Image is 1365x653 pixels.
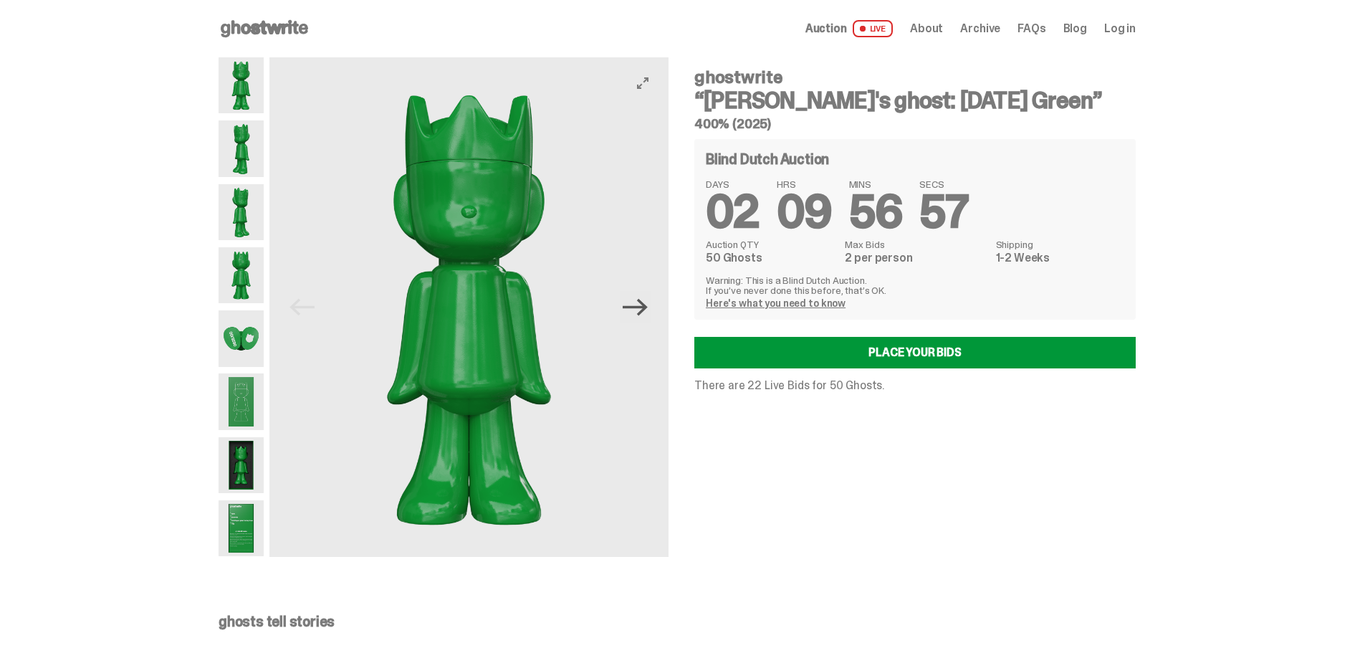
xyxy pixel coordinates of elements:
dd: 1-2 Weeks [996,252,1124,264]
a: Log in [1104,23,1136,34]
p: Warning: This is a Blind Dutch Auction. If you’ve never done this before, that’s OK. [706,275,1124,295]
h4: ghostwrite [694,69,1136,86]
a: Here's what you need to know [706,297,846,310]
a: Archive [960,23,1000,34]
a: Blog [1063,23,1087,34]
img: Schrodinger_Green_Hero_6.png [219,247,264,303]
span: Auction [805,23,847,34]
p: ghosts tell stories [219,614,1136,629]
span: 56 [849,182,903,242]
a: About [910,23,943,34]
span: 09 [777,182,832,242]
a: Place your Bids [694,337,1136,368]
h4: Blind Dutch Auction [706,152,829,166]
img: Schrodinger_Green_Hero_1.png [269,57,669,557]
img: Schrodinger_Green_Hero_9.png [219,373,264,429]
dd: 50 Ghosts [706,252,836,264]
span: 57 [919,182,968,242]
button: View full-screen [634,75,651,92]
span: HRS [777,179,832,189]
span: DAYS [706,179,760,189]
span: LIVE [853,20,894,37]
h5: 400% (2025) [694,118,1136,130]
span: MINS [849,179,903,189]
img: Schrodinger_Green_Hero_2.png [219,120,264,176]
a: FAQs [1017,23,1045,34]
img: Schrodinger_Green_Hero_3.png [219,184,264,240]
img: Schrodinger_Green_Hero_12.png [219,500,264,556]
button: Next [620,291,651,323]
dt: Auction QTY [706,239,836,249]
img: Schrodinger_Green_Hero_13.png [219,437,264,493]
dt: Max Bids [845,239,987,249]
dd: 2 per person [845,252,987,264]
span: SECS [919,179,968,189]
img: Schrodinger_Green_Hero_1.png [219,57,264,113]
h3: “[PERSON_NAME]'s ghost: [DATE] Green” [694,89,1136,112]
a: Auction LIVE [805,20,893,37]
span: 02 [706,182,760,242]
p: There are 22 Live Bids for 50 Ghosts. [694,380,1136,391]
img: Schrodinger_Green_Hero_7.png [219,310,264,366]
dt: Shipping [996,239,1124,249]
